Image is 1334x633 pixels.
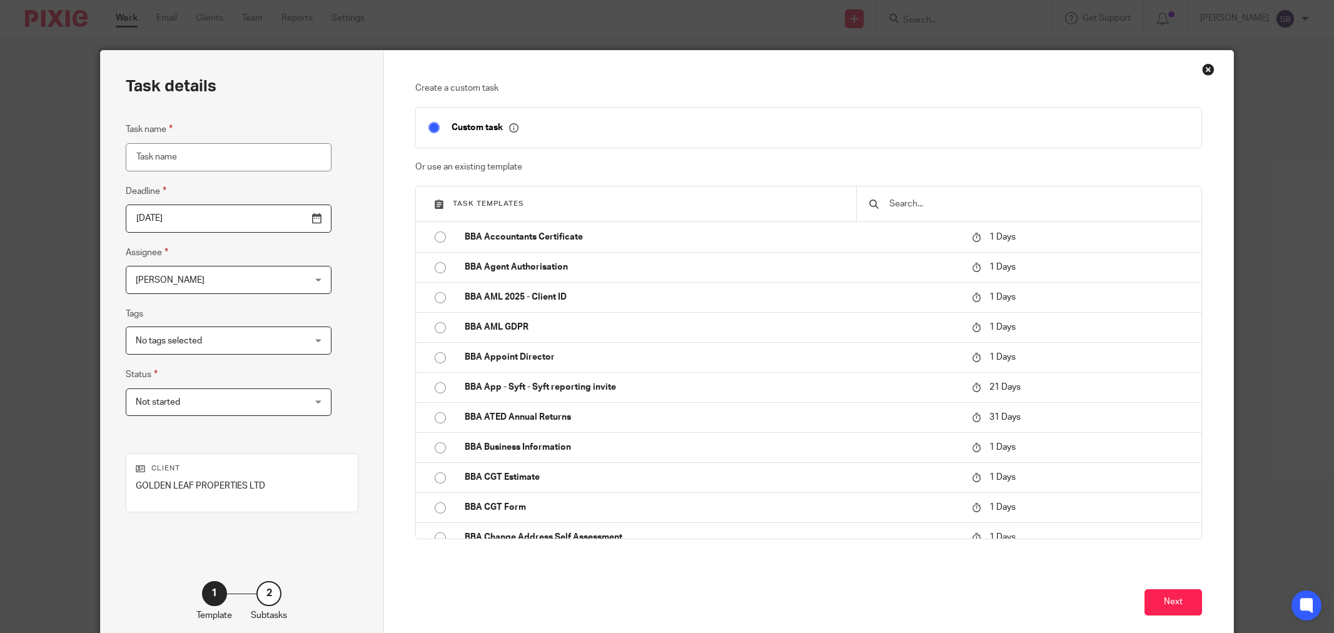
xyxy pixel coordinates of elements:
[465,261,959,273] p: BBA Agent Authorisation
[136,463,348,473] p: Client
[453,200,524,207] span: Task templates
[465,411,959,423] p: BBA ATED Annual Returns
[136,337,202,345] span: No tags selected
[452,122,518,133] p: Custom task
[126,245,168,260] label: Assignee
[465,231,959,243] p: BBA Accountants Certificate
[136,480,348,492] p: GOLDEN LEAF PROPERTIES LTD
[989,383,1021,392] span: 21 Days
[126,308,143,320] label: Tags
[989,473,1016,482] span: 1 Days
[196,609,232,622] p: Template
[465,471,959,484] p: BBA CGT Estimate
[251,609,287,622] p: Subtasks
[126,184,166,198] label: Deadline
[136,276,205,285] span: [PERSON_NAME]
[989,323,1016,332] span: 1 Days
[202,581,227,606] div: 1
[465,381,959,393] p: BBA App - Syft - Syft reporting invite
[989,413,1021,422] span: 31 Days
[465,321,959,333] p: BBA AML GDPR
[465,351,959,363] p: BBA Appoint Director
[136,398,180,407] span: Not started
[415,82,1202,94] p: Create a custom task
[126,143,331,171] input: Task name
[989,443,1016,452] span: 1 Days
[126,367,158,382] label: Status
[256,581,281,606] div: 2
[989,353,1016,362] span: 1 Days
[126,76,216,97] h2: Task details
[989,533,1016,542] span: 1 Days
[1145,589,1202,616] button: Next
[126,122,173,136] label: Task name
[465,501,959,514] p: BBA CGT Form
[989,293,1016,301] span: 1 Days
[415,161,1202,173] p: Or use an existing template
[465,441,959,453] p: BBA Business Information
[989,503,1016,512] span: 1 Days
[465,291,959,303] p: BBA AML 2025 - Client ID
[126,205,331,233] input: Pick a date
[1202,63,1215,76] div: Close this dialog window
[465,531,959,544] p: BBA Change Address Self Assessment
[989,233,1016,241] span: 1 Days
[989,263,1016,271] span: 1 Days
[888,197,1189,211] input: Search...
